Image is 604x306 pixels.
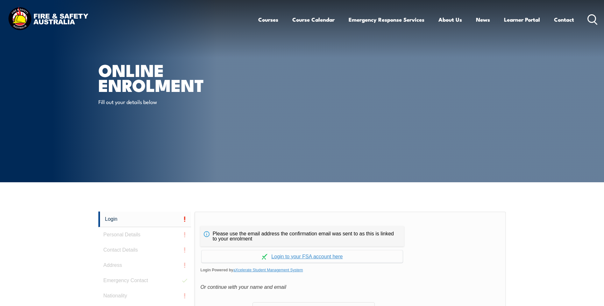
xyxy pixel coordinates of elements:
[200,226,404,247] div: Please use the email address the confirmation email was sent to as this is linked to your enrolment
[200,282,500,292] div: Or continue with your name and email
[98,62,256,92] h1: Online Enrolment
[438,11,462,28] a: About Us
[292,11,335,28] a: Course Calendar
[200,265,500,275] span: Login Powered by
[98,212,191,227] a: Login
[262,254,267,260] img: Log in withaxcelerate
[349,11,424,28] a: Emergency Response Services
[554,11,574,28] a: Contact
[233,268,303,272] a: aXcelerate Student Management System
[98,98,215,105] p: Fill out your details below
[476,11,490,28] a: News
[504,11,540,28] a: Learner Portal
[258,11,278,28] a: Courses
